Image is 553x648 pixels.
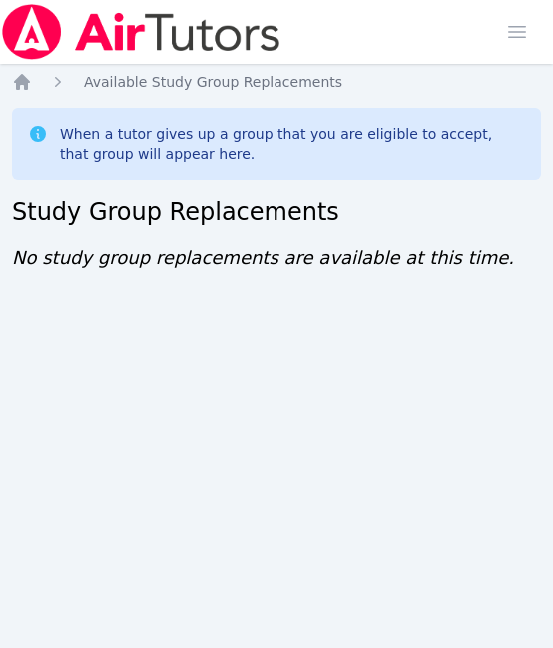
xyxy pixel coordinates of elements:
a: Available Study Group Replacements [84,72,342,92]
div: When a tutor gives up a group that you are eligible to accept, that group will appear here. [60,124,525,164]
span: Available Study Group Replacements [84,74,342,90]
span: No study group replacements are available at this time. [12,247,514,268]
nav: Breadcrumb [12,72,541,92]
h2: Study Group Replacements [12,196,541,228]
